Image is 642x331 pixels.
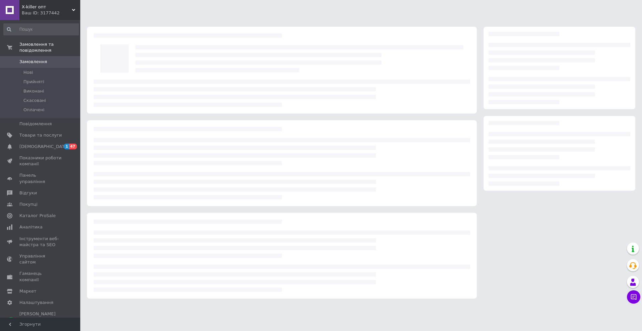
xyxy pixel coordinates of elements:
[19,132,62,138] span: Товари та послуги
[3,23,79,35] input: Пошук
[23,79,44,85] span: Прийняті
[22,10,80,16] div: Ваш ID: 3177442
[19,253,62,265] span: Управління сайтом
[64,144,69,149] span: 1
[19,201,37,207] span: Покупці
[23,88,44,94] span: Виконані
[19,213,56,219] span: Каталог ProSale
[19,288,36,294] span: Маркет
[19,41,80,53] span: Замовлення та повідомлення
[19,155,62,167] span: Показники роботи компанії
[627,290,640,304] button: Чат з покупцем
[19,236,62,248] span: Інструменти веб-майстра та SEO
[22,4,72,10] span: X-killer опт
[19,144,69,150] span: [DEMOGRAPHIC_DATA]
[23,107,44,113] span: Оплачені
[19,59,47,65] span: Замовлення
[19,300,53,306] span: Налаштування
[19,271,62,283] span: Гаманець компанії
[23,69,33,75] span: Нові
[19,172,62,184] span: Панель управління
[19,224,42,230] span: Аналітика
[19,190,37,196] span: Відгуки
[23,98,46,104] span: Скасовані
[19,121,52,127] span: Повідомлення
[69,144,77,149] span: 47
[19,311,62,329] span: [PERSON_NAME] та рахунки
